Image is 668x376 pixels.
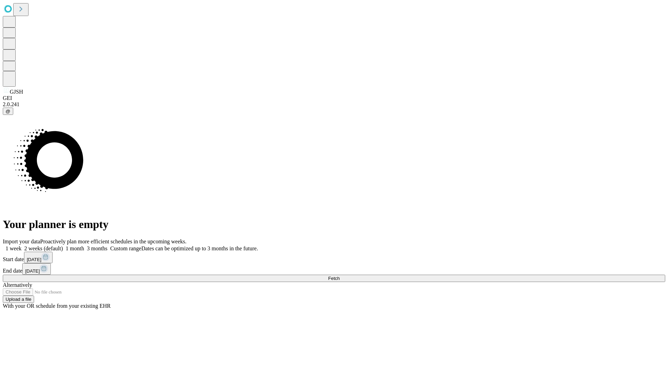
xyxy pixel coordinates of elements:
span: [DATE] [27,257,41,262]
span: Fetch [328,276,340,281]
button: Fetch [3,275,665,282]
span: Custom range [110,245,141,251]
button: @ [3,108,13,115]
div: 2.0.241 [3,101,665,108]
span: GJSH [10,89,23,95]
div: GEI [3,95,665,101]
button: [DATE] [24,252,53,263]
span: Dates can be optimized up to 3 months in the future. [141,245,258,251]
h1: Your planner is empty [3,218,665,231]
span: @ [6,109,10,114]
span: 3 months [87,245,108,251]
span: [DATE] [25,268,40,274]
div: Start date [3,252,665,263]
span: Alternatively [3,282,32,288]
span: Proactively plan more efficient schedules in the upcoming weeks. [40,238,186,244]
span: 1 month [66,245,84,251]
div: End date [3,263,665,275]
span: With your OR schedule from your existing EHR [3,303,111,309]
button: [DATE] [22,263,51,275]
button: Upload a file [3,296,34,303]
span: 2 weeks (default) [24,245,63,251]
span: Import your data [3,238,40,244]
span: 1 week [6,245,22,251]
